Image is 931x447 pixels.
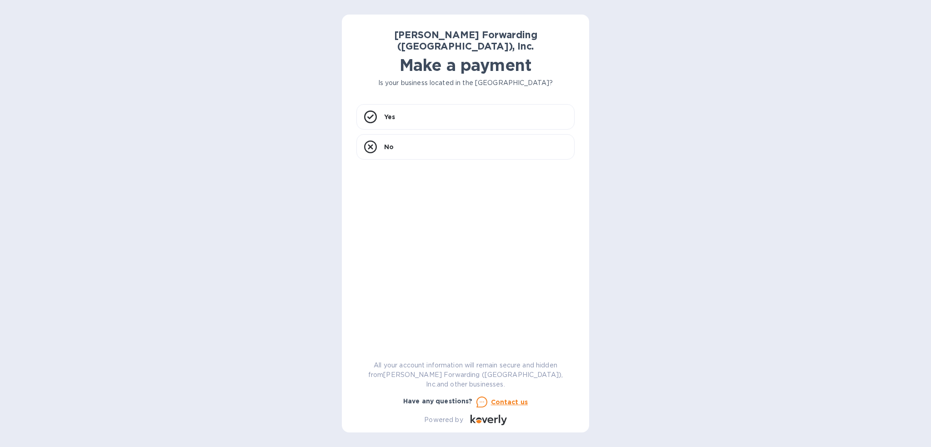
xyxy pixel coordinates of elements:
h1: Make a payment [356,55,575,75]
b: Have any questions? [403,397,473,405]
b: [PERSON_NAME] Forwarding ([GEOGRAPHIC_DATA]), Inc. [394,29,537,52]
p: Yes [384,112,395,121]
p: Is your business located in the [GEOGRAPHIC_DATA]? [356,78,575,88]
u: Contact us [491,398,528,406]
p: No [384,142,394,151]
p: All your account information will remain secure and hidden from [PERSON_NAME] Forwarding ([GEOGRA... [356,361,575,389]
p: Powered by [424,415,463,425]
